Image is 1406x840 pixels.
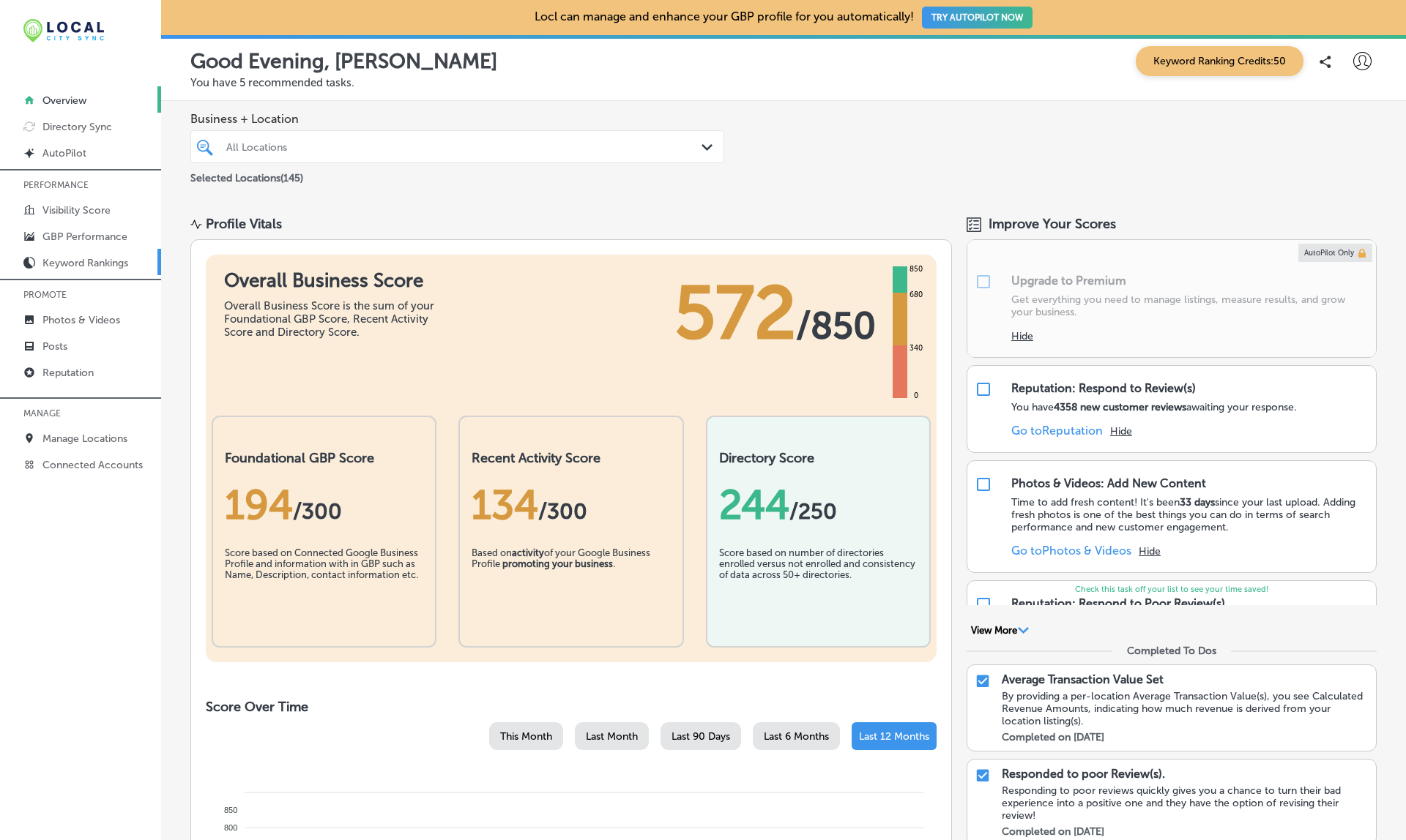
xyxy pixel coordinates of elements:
[224,806,237,814] tspan: 850
[1002,690,1369,727] div: By providing a per-location Average Transaction Value(s), you see Calculated Revenue Amounts, ind...
[719,450,918,466] h2: Directory Score
[206,216,282,232] div: Profile Vitals
[512,547,544,558] b: activity
[1011,476,1206,490] div: Photos & Videos: Add New Content
[859,730,929,743] span: Last 12 Months
[190,166,303,184] p: Selected Locations ( 145 )
[42,121,112,133] p: Directory Sync
[1139,545,1161,558] button: Hide
[989,216,1116,232] span: Improve Your Scores
[42,257,128,269] p: Keyword Rankings
[1011,330,1033,342] button: Hide
[42,367,94,379] p: Reputation
[586,730,638,743] span: Last Month
[1180,496,1215,509] strong: 33 days
[42,94,86,107] p: Overview
[911,390,921,402] div: 0
[907,263,926,275] div: 850
[1011,424,1103,438] a: Go toReputation
[472,481,670,529] div: 134
[796,304,876,348] span: / 850
[764,730,829,743] span: Last 6 Months
[1011,544,1131,558] a: Go toPhotos & Videos
[190,49,497,73] p: Good Evening, [PERSON_NAME]
[225,481,423,529] div: 194
[1002,672,1164,686] p: Average Transaction Value Set
[1127,645,1216,657] div: Completed To Dos
[42,314,120,326] p: Photos & Videos
[922,7,1033,29] button: TRY AUTOPILOT NOW
[789,498,837,525] span: /250
[224,823,237,832] tspan: 800
[472,450,670,466] h2: Recent Activity Score
[42,147,86,160] p: AutoPilot
[1002,825,1104,838] label: Completed on [DATE]
[190,76,1377,89] p: You have 5 recommended tasks.
[226,140,703,153] div: All Locations
[672,730,730,743] span: Last 90 Days
[224,269,444,292] h1: Overall Business Score
[42,340,67,353] p: Posts
[293,498,342,525] span: / 300
[42,459,143,471] p: Connected Accounts
[719,481,918,529] div: 244
[225,547,423,620] div: Score based on Connected Google Business Profile and information with in GBP such as Name, Descri...
[206,699,937,715] h2: Score Over Time
[1002,731,1104,743] label: Completed on [DATE]
[1002,767,1165,781] p: Responded to poor Review(s).
[1011,596,1225,610] div: Reputation: Respond to Poor Review(s)
[42,230,127,243] p: GBP Performance
[42,204,111,217] p: Visibility Score
[224,299,444,339] div: Overall Business Score is the sum of your Foundational GBP Score, Recent Activity Score and Direc...
[1011,381,1196,395] div: Reputation: Respond to Review(s)
[500,730,552,743] span: This Month
[42,432,127,445] p: Manage Locations
[23,19,104,42] img: 12321ecb-abad-46dd-be7f-2600e8d3409flocal-city-sync-logo-rectangle.png
[967,624,1033,637] button: View More
[225,450,423,466] h2: Foundational GBP Score
[719,547,918,620] div: Score based on number of directories enrolled versus not enrolled and consistency of data across ...
[674,269,796,357] span: 572
[1110,425,1132,438] button: Hide
[907,289,926,301] div: 680
[190,112,724,126] span: Business + Location
[538,498,587,525] span: /300
[472,547,670,620] div: Based on of your Google Business Profile .
[1002,784,1369,822] div: Responding to poor reviews quickly gives you a chance to turn their bad experience into a positiv...
[967,585,1376,594] p: Check this task off your list to see your time saved!
[1011,496,1369,533] p: Time to add fresh content! It's been since your last upload. Adding fresh photos is one of the be...
[1011,401,1297,413] p: You have awaiting your response.
[1054,401,1186,413] strong: 4358 new customer reviews
[1136,46,1303,76] span: Keyword Ranking Credits: 50
[502,558,613,569] b: promoting your business
[907,342,926,354] div: 340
